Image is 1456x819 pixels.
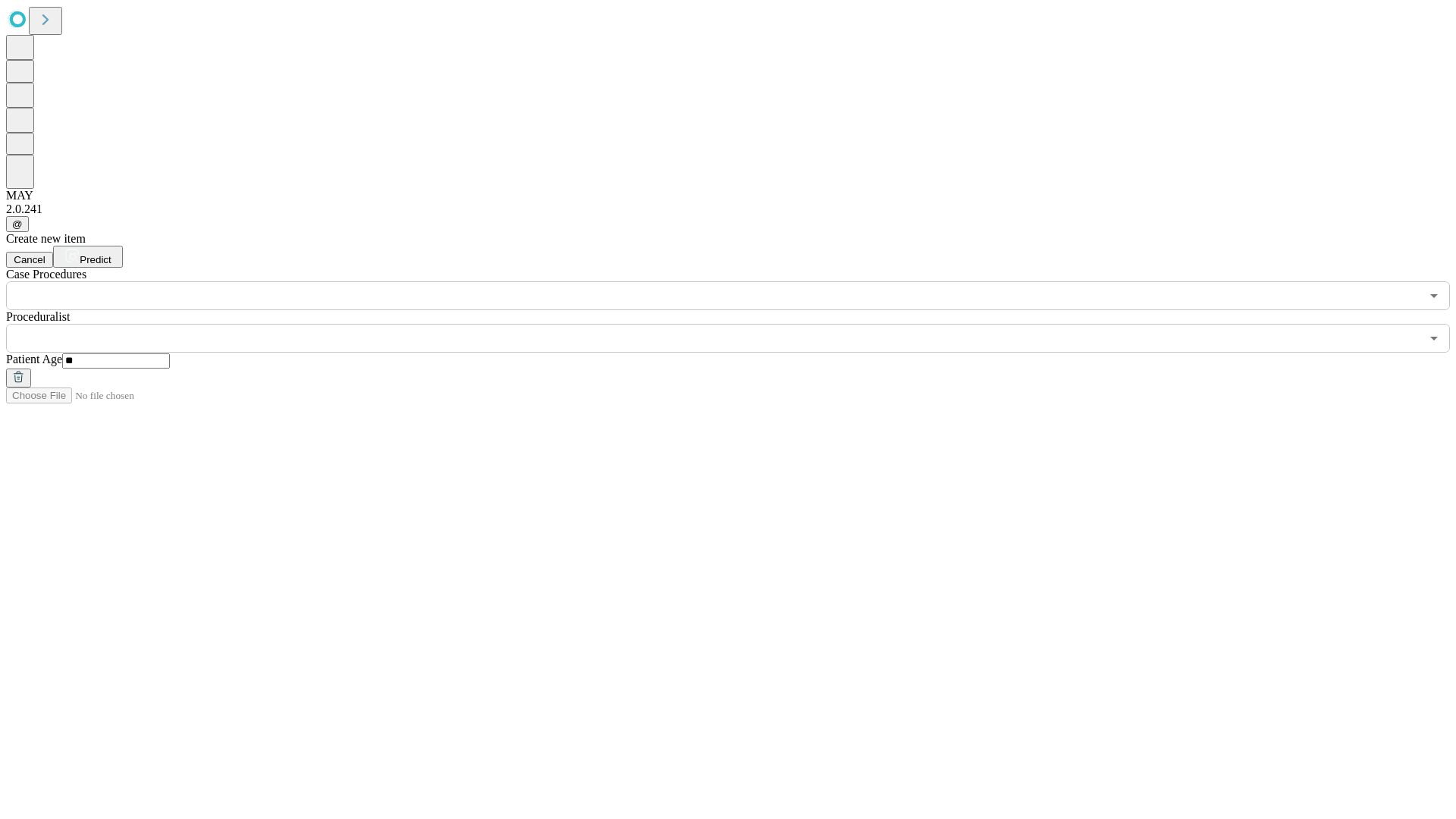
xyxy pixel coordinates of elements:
span: Cancel [14,254,45,265]
span: Predict [80,254,111,265]
span: Scheduled Procedure [6,268,86,281]
button: @ [6,216,29,232]
button: Open [1423,285,1445,306]
button: Predict [53,246,123,268]
span: Proceduralist [6,310,70,323]
button: Cancel [6,252,53,268]
span: @ [12,218,23,230]
span: Create new item [6,232,86,245]
span: Patient Age [6,353,62,366]
div: 2.0.241 [6,202,1450,216]
button: Open [1423,328,1445,349]
div: MAY [6,189,1450,202]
